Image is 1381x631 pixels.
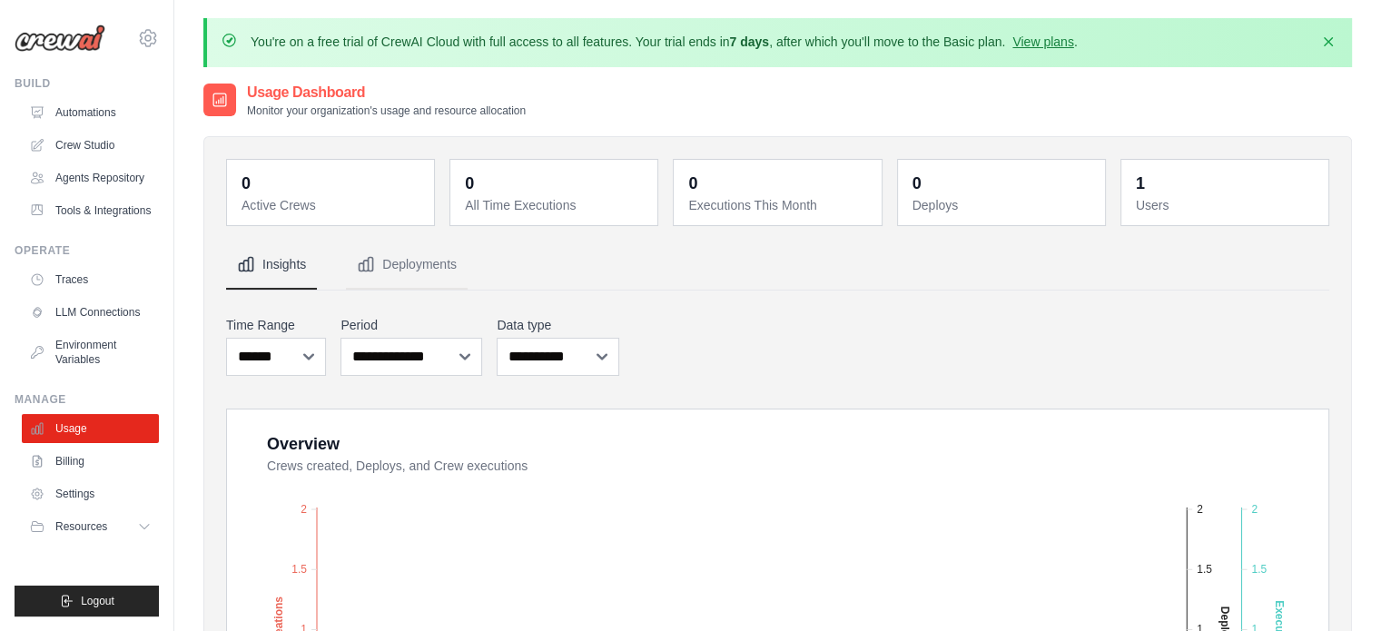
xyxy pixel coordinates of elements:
[22,196,159,225] a: Tools & Integrations
[15,243,159,258] div: Operate
[1136,171,1145,196] div: 1
[22,298,159,327] a: LLM Connections
[226,241,317,290] button: Insights
[301,502,307,515] tspan: 2
[1136,196,1317,214] dt: Users
[22,265,159,294] a: Traces
[912,171,922,196] div: 0
[15,76,159,91] div: Build
[247,82,526,104] h2: Usage Dashboard
[340,316,482,334] label: Period
[226,316,326,334] label: Time Range
[1197,502,1203,515] tspan: 2
[22,512,159,541] button: Resources
[15,586,159,616] button: Logout
[22,163,159,192] a: Agents Repository
[15,392,159,407] div: Manage
[22,131,159,160] a: Crew Studio
[291,562,307,575] tspan: 1.5
[55,519,107,534] span: Resources
[15,25,105,52] img: Logo
[247,104,526,118] p: Monitor your organization's usage and resource allocation
[688,171,697,196] div: 0
[242,171,251,196] div: 0
[729,35,769,49] strong: 7 days
[267,431,340,457] div: Overview
[912,196,1094,214] dt: Deploys
[226,241,1329,290] nav: Tabs
[1197,562,1212,575] tspan: 1.5
[1012,35,1073,49] a: View plans
[465,171,474,196] div: 0
[81,594,114,608] span: Logout
[1251,502,1258,515] tspan: 2
[22,98,159,127] a: Automations
[242,196,423,214] dt: Active Crews
[22,479,159,508] a: Settings
[267,457,1307,475] dt: Crews created, Deploys, and Crew executions
[251,33,1078,51] p: You're on a free trial of CrewAI Cloud with full access to all features. Your trial ends in , aft...
[688,196,870,214] dt: Executions This Month
[22,414,159,443] a: Usage
[22,330,159,374] a: Environment Variables
[22,447,159,476] a: Billing
[465,196,646,214] dt: All Time Executions
[497,316,618,334] label: Data type
[346,241,468,290] button: Deployments
[1251,562,1267,575] tspan: 1.5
